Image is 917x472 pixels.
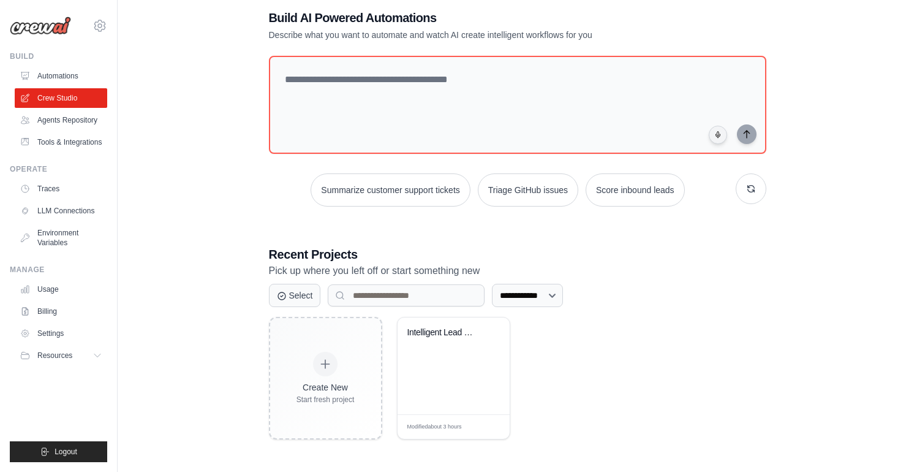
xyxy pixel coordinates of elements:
[15,66,107,86] a: Automations
[586,173,685,207] button: Score inbound leads
[15,88,107,108] a: Crew Studio
[478,173,578,207] button: Triage GitHub issues
[15,324,107,343] a: Settings
[311,173,470,207] button: Summarize customer support tickets
[37,351,72,360] span: Resources
[296,395,355,405] div: Start fresh project
[10,441,107,462] button: Logout
[407,423,462,432] span: Modified about 3 hours
[709,126,727,144] button: Click to speak your automation idea
[15,179,107,199] a: Traces
[15,302,107,321] a: Billing
[15,223,107,253] a: Environment Variables
[296,381,355,394] div: Create New
[407,327,481,338] div: Intelligent Lead Qualification & Routing System
[269,263,766,279] p: Pick up where you left off or start something new
[480,422,491,432] span: Edit
[269,29,681,41] p: Describe what you want to automate and watch AI create intelligent workflows for you
[15,201,107,221] a: LLM Connections
[15,280,107,299] a: Usage
[736,173,766,204] button: Get new suggestions
[269,9,681,26] h1: Build AI Powered Automations
[10,51,107,61] div: Build
[15,132,107,152] a: Tools & Integrations
[10,265,107,275] div: Manage
[269,284,321,307] button: Select
[15,346,107,365] button: Resources
[10,17,71,35] img: Logo
[15,110,107,130] a: Agents Repository
[55,447,77,457] span: Logout
[269,246,766,263] h3: Recent Projects
[10,164,107,174] div: Operate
